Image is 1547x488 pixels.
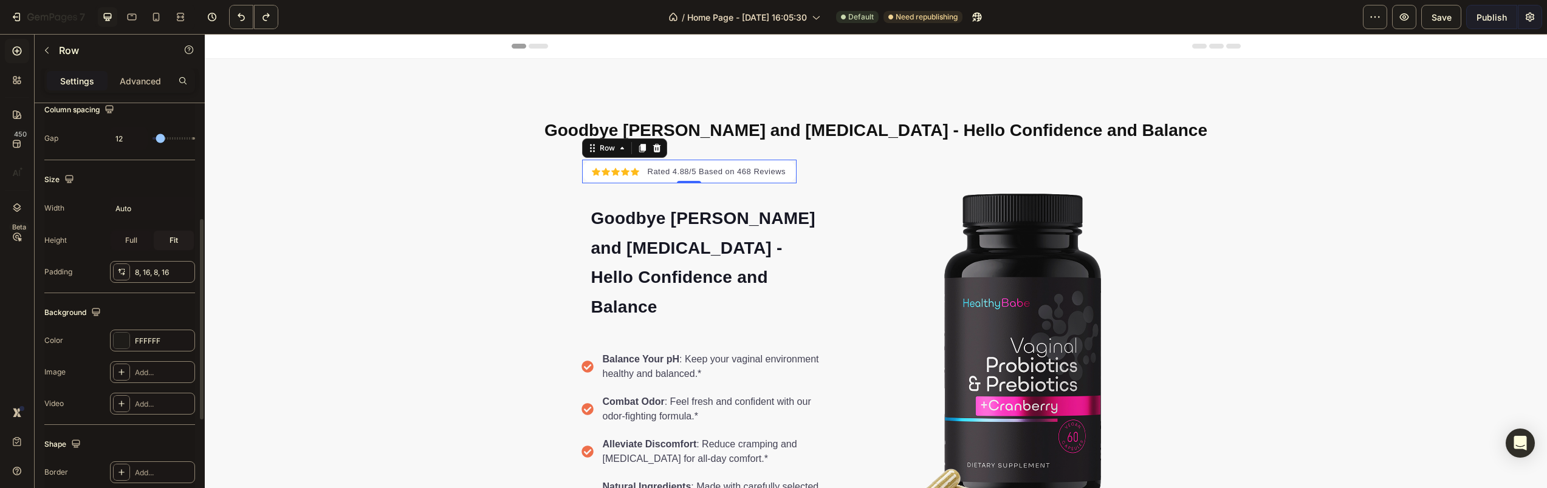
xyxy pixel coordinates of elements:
div: Row [393,109,413,120]
p: Row [59,43,162,58]
p: Advanced [120,75,161,87]
p: : Made with carefully selected natural probiotics, free from harmful additives.* [398,446,631,475]
button: Save [1421,5,1461,29]
div: Image [44,367,66,378]
div: Publish [1477,11,1507,24]
input: Auto [111,197,194,219]
strong: Combat Odor [398,362,460,373]
div: 8, 16, 8, 16 [135,267,192,278]
strong: Alleviate Discomfort [398,405,492,415]
button: Publish [1466,5,1517,29]
span: Goodbye [PERSON_NAME] and [MEDICAL_DATA] - Hello Confidence and Balance [386,175,611,282]
p: : Feel fresh and confident with our odor-fighting formula.* [398,361,631,390]
div: Shape [44,436,83,453]
div: Add... [135,399,192,410]
span: Default [848,12,874,22]
div: Height [44,235,67,246]
p: Rated 4.88/5 Based on 468 Reviews [443,132,581,144]
div: 450 [12,129,29,139]
div: Padding [44,266,72,277]
div: Background [44,305,103,321]
div: Open Intercom Messenger [1506,429,1535,458]
p: 7 [80,10,85,24]
span: Full [125,235,137,246]
span: Need republishing [896,12,958,22]
h2: Rich Text Editor. Editing area: main [377,159,633,296]
button: 7 [5,5,91,29]
div: Beta [9,222,29,232]
iframe: Design area [205,34,1547,488]
div: FFFFFF [135,336,192,347]
div: Border [44,467,68,478]
span: Home Page - [DATE] 16:05:30 [687,11,807,24]
div: Width [44,203,64,214]
span: Save [1432,12,1452,22]
div: Add... [135,467,192,478]
p: Settings [60,75,94,87]
strong: Natural Ingredients [398,447,487,458]
div: Column spacing [44,102,117,118]
div: Video [44,398,64,409]
span: / [682,11,685,24]
div: Color [44,335,63,346]
span: Fit [170,235,178,246]
p: : Keep your vaginal environment healthy and balanced.* [398,318,631,347]
strong: Balance Your pH [398,320,475,330]
div: Add... [135,367,192,378]
input: Auto [111,127,147,149]
div: Gap [44,133,58,144]
div: Size [44,172,77,188]
div: Undo/Redo [229,5,278,29]
p: : Reduce cramping and [MEDICAL_DATA] for all-day comfort.* [398,403,631,432]
span: Goodbye [PERSON_NAME] and [MEDICAL_DATA] - Hello Confidence and Balance [340,87,1003,106]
